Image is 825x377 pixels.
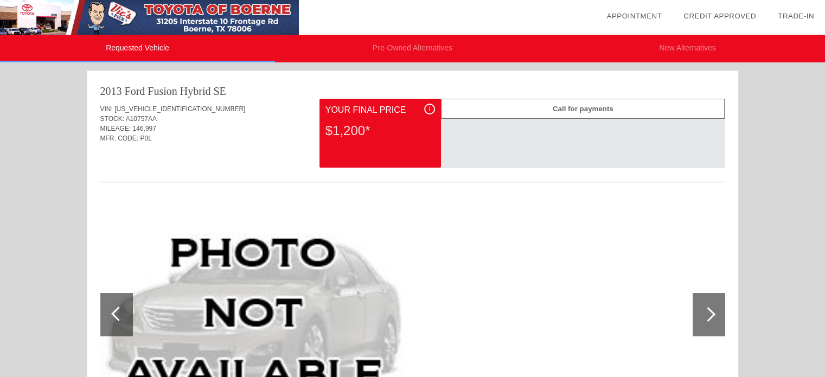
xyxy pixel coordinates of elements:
[683,12,756,20] a: Credit Approved
[550,35,825,62] li: New Alternatives
[100,115,124,123] span: STOCK:
[778,12,814,20] a: Trade-In
[114,105,245,113] span: [US_VEHICLE_IDENTIFICATION_NUMBER]
[100,135,139,142] span: MFR. CODE:
[133,125,156,132] span: 146,997
[126,115,157,123] span: A10757AA
[100,84,211,99] div: 2013 Ford Fusion Hybrid
[441,99,725,119] div: Call for payments
[140,135,152,142] span: P0L
[325,117,435,145] div: $1,200*
[275,35,550,62] li: Pre-Owned Alternatives
[325,104,435,117] div: Your Final Price
[213,84,226,99] div: SE
[100,125,131,132] span: MILEAGE:
[429,105,431,113] span: i
[606,12,662,20] a: Appointment
[100,105,113,113] span: VIN:
[100,150,725,167] div: Quoted on [DATE] 2:47:09 PM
